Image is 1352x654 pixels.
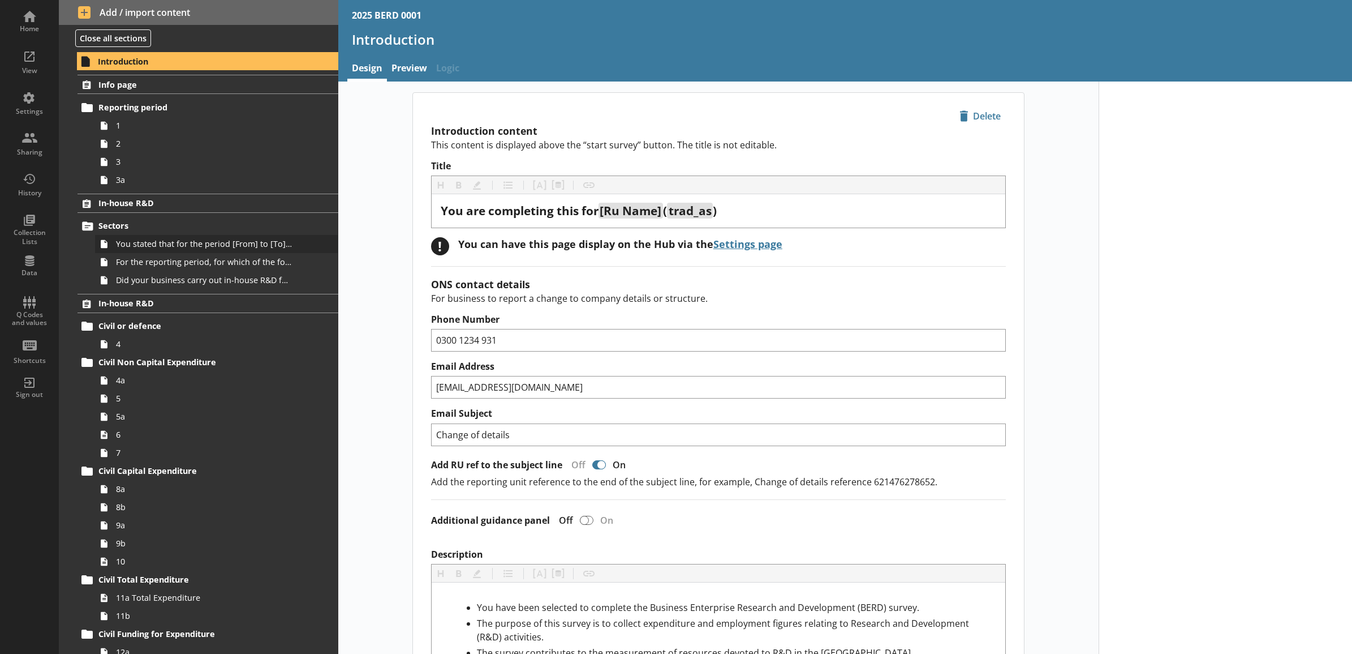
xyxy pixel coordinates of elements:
[77,217,338,235] a: Sectors
[441,203,599,219] span: You are completing this for
[95,535,338,553] a: 9b
[98,357,287,367] span: Civil Non Capital Expenditure
[431,459,562,471] label: Add RU ref to the subject line
[116,502,292,512] span: 8b
[95,171,338,189] a: 3a
[95,253,338,271] a: For the reporting period, for which of the following product codes has your business carried out ...
[116,556,292,567] span: 10
[98,102,287,113] span: Reporting period
[387,57,432,82] a: Preview
[116,484,292,494] span: 8a
[116,257,292,267] span: For the reporting period, for which of the following product codes has your business carried out ...
[77,99,338,117] a: Reporting period
[77,625,338,643] a: Civil Funding for Expenditure
[10,66,49,75] div: View
[116,275,292,285] span: Did your business carry out in-house R&D for any other product codes?
[77,194,338,213] a: In-house R&D
[596,514,622,527] div: On
[95,498,338,516] a: 8b
[10,311,49,327] div: Q Codes and values
[441,203,996,219] div: Title
[83,353,338,462] li: Civil Non Capital Expenditure4a55a67
[713,203,717,219] span: )
[95,426,338,444] a: 6
[431,476,1006,488] p: Add the reporting unit reference to the end of the subject line, for example, Change of details r...
[77,571,338,589] a: Civil Total Expenditure
[95,589,338,607] a: 11a Total Expenditure
[608,459,635,471] div: On
[95,235,338,253] a: You stated that for the period [From] to [To], [Ru Name] carried out in-house R&D. Is this correct?
[59,75,338,189] li: Info pageReporting period1233a
[98,629,287,639] span: Civil Funding for Expenditure
[600,203,661,219] span: [Ru Name]
[98,574,287,585] span: Civil Total Expenditure
[352,9,421,22] div: 2025 BERD 0001
[431,549,1006,561] label: Description
[98,320,287,331] span: Civil or defence
[95,271,338,289] a: Did your business carry out in-house R&D for any other product codes?
[116,411,292,422] span: 5a
[10,390,49,399] div: Sign out
[432,57,464,82] span: Logic
[116,429,292,440] span: 6
[75,29,151,47] button: Close all sections
[116,520,292,531] span: 9a
[77,52,338,70] a: Introduction
[431,277,1006,291] h2: ONS contact details
[477,601,919,614] span: You have been selected to complete the Business Enterprise Research and Development (BERD) survey.
[77,294,338,313] a: In-house R&D
[10,107,49,116] div: Settings
[95,335,338,353] a: 4
[116,610,292,621] span: 11b
[77,462,338,480] a: Civil Capital Expenditure
[95,153,338,171] a: 3
[550,514,578,527] div: Off
[431,408,1006,420] label: Email Subject
[116,156,292,167] span: 3
[83,571,338,625] li: Civil Total Expenditure11a Total Expenditure11b
[669,203,712,219] span: trad_as
[116,592,292,603] span: 11a Total Expenditure
[83,217,338,289] li: SectorsYou stated that for the period [From] to [To], [Ru Name] carried out in-house R&D. Is this...
[431,314,1006,326] label: Phone Number
[95,408,338,426] a: 5a
[116,238,292,249] span: You stated that for the period [From] to [To], [Ru Name] carried out in-house R&D. Is this correct?
[431,292,1006,305] p: For business to report a change to company details or structure.
[83,99,338,189] li: Reporting period1233a
[116,393,292,404] span: 5
[95,607,338,625] a: 11b
[98,298,287,309] span: In-house R&D
[431,139,1006,151] p: This content is displayed above the “start survey” button. The title is not editable.
[77,353,338,371] a: Civil Non Capital Expenditure
[95,390,338,408] a: 5
[95,553,338,571] a: 10
[83,462,338,571] li: Civil Capital Expenditure8a8b9a9b10
[431,361,1006,373] label: Email Address
[713,237,782,251] a: Settings page
[10,228,49,246] div: Collection Lists
[431,160,1006,172] label: Title
[116,174,292,185] span: 3a
[59,194,338,289] li: In-house R&DSectorsYou stated that for the period [From] to [To], [Ru Name] carried out in-house ...
[954,106,1006,126] button: Delete
[116,375,292,386] span: 4a
[116,339,292,349] span: 4
[562,459,590,471] div: Off
[431,237,449,255] div: !
[78,6,319,19] span: Add / import content
[98,56,287,67] span: Introduction
[352,31,1339,48] h1: Introduction
[10,356,49,365] div: Shortcuts
[116,447,292,458] span: 7
[10,189,49,198] div: History
[98,198,287,208] span: In-house R&D
[83,317,338,353] li: Civil or defence4
[95,516,338,535] a: 9a
[10,148,49,157] div: Sharing
[955,107,1005,125] span: Delete
[347,57,387,82] a: Design
[98,220,287,231] span: Sectors
[458,237,782,251] div: You can have this page display on the Hub via the
[477,617,971,643] span: The purpose of this survey is to collect expenditure and employment figures relating to Research ...
[95,480,338,498] a: 8a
